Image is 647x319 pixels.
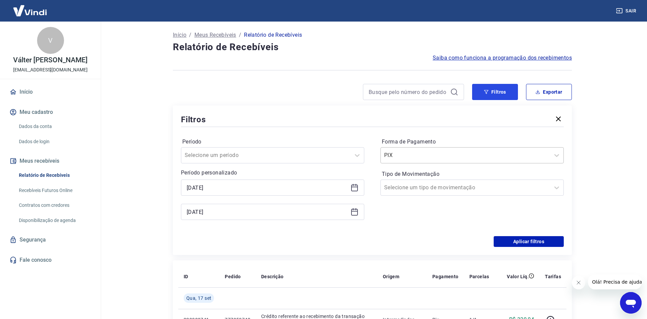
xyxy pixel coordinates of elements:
p: Relatório de Recebíveis [244,31,302,39]
button: Filtros [472,84,518,100]
a: Saiba como funciona a programação dos recebimentos [433,54,572,62]
p: Tarifas [545,273,561,280]
iframe: Mensagem da empresa [588,275,642,289]
p: ID [184,273,188,280]
a: Segurança [8,232,93,247]
button: Exportar [526,84,572,100]
h4: Relatório de Recebíveis [173,40,572,54]
p: Origem [383,273,399,280]
h5: Filtros [181,114,206,125]
a: Disponibilização de agenda [16,214,93,227]
a: Início [8,85,93,99]
a: Dados da conta [16,120,93,133]
button: Meu cadastro [8,105,93,120]
span: Qua, 17 set [186,295,211,301]
button: Meus recebíveis [8,154,93,168]
p: Período personalizado [181,169,364,177]
button: Sair [615,5,639,17]
p: Parcelas [469,273,489,280]
p: / [239,31,241,39]
a: Dados de login [16,135,93,149]
a: Início [173,31,186,39]
a: Fale conosco [8,253,93,267]
p: Valor Líq. [507,273,529,280]
a: Contratos com credores [16,198,93,212]
p: Descrição [261,273,284,280]
label: Tipo de Movimentação [382,170,562,178]
a: Meus Recebíveis [194,31,236,39]
p: Pedido [225,273,241,280]
div: V [37,27,64,54]
p: / [189,31,191,39]
label: Forma de Pagamento [382,138,562,146]
p: Pagamento [432,273,459,280]
input: Data inicial [187,183,348,193]
p: [EMAIL_ADDRESS][DOMAIN_NAME] [13,66,88,73]
button: Aplicar filtros [494,236,564,247]
input: Busque pelo número do pedido [369,87,448,97]
img: Vindi [8,0,52,21]
input: Data final [187,207,348,217]
iframe: Fechar mensagem [572,276,585,289]
label: Período [182,138,363,146]
p: Válter [PERSON_NAME] [13,57,87,64]
iframe: Botão para abrir a janela de mensagens [620,292,642,314]
a: Relatório de Recebíveis [16,168,93,182]
span: Olá! Precisa de ajuda? [4,5,57,10]
a: Recebíveis Futuros Online [16,184,93,197]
